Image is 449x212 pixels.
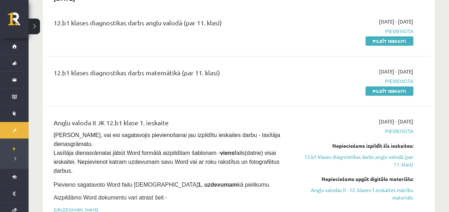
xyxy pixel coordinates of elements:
span: Pievienota [300,27,413,35]
div: Nepieciešams apgūt digitālo materiālu: [300,175,413,183]
span: Aizpildāmo Word dokumentu vari atrast šeit - [54,195,167,201]
a: 12.b1 klases diagnostikas darbs angļu valodā (par 11. klasi) [300,153,413,168]
a: Pildīt ieskaiti [365,36,413,46]
span: [DATE] - [DATE] [379,18,413,25]
strong: viens [220,150,235,156]
div: Nepieciešams izpildīt šīs ieskaites: [300,142,413,150]
strong: 1. uzdevumam [198,182,237,188]
a: Pildīt ieskaiti [365,86,413,96]
span: [DATE] - [DATE] [379,68,413,75]
div: Angļu valoda II JK 12.b1 klase 1. ieskaite [54,118,290,131]
div: 12.b1 klases diagnostikas darbs matemātikā (par 11. klasi) [54,68,290,81]
span: Pievienota [300,127,413,135]
span: [PERSON_NAME], vai esi sagatavojis pievienošanai jau izpildītu ieskaites darbu - lasītāja dienasg... [54,132,282,174]
a: Rīgas 1. Tālmācības vidusskola [8,12,29,30]
span: Pievienota [300,77,413,85]
a: Angļu valodas II - 12. klases 1.ieskaites mācību materiāls [300,186,413,201]
div: 12.b1 klases diagnostikas darbs angļu valodā (par 11. klasi) [54,18,290,31]
span: Pievieno sagatavoto Word failu [DEMOGRAPHIC_DATA] kā pielikumu. [54,182,270,188]
span: [DATE] - [DATE] [379,118,413,125]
